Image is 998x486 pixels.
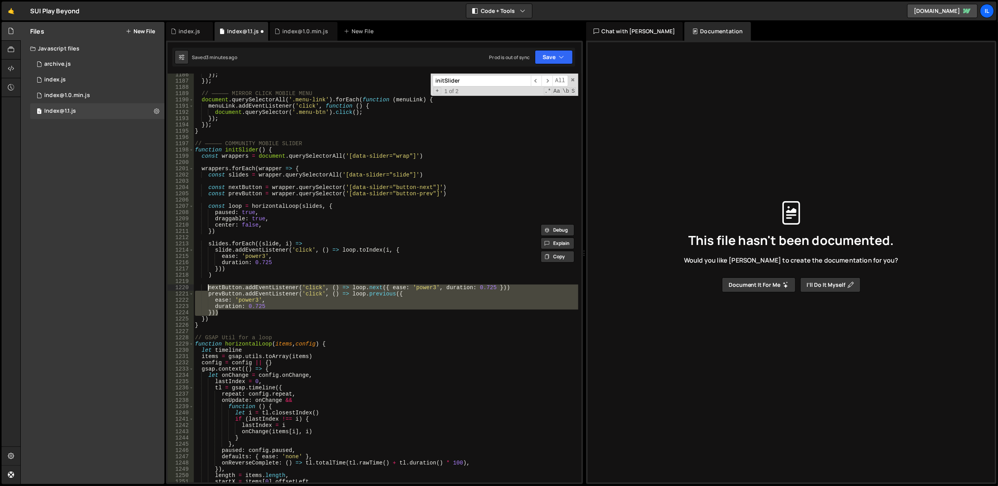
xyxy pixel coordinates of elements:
div: 1229 [168,341,194,347]
div: 1251 [168,479,194,485]
div: 1187 [168,78,194,84]
button: Debug [541,224,574,236]
span: This file hasn't been documented. [688,234,894,247]
span: ​ [541,75,552,86]
a: [DOMAIN_NAME] [907,4,978,18]
div: 1190 [168,97,194,103]
div: 1188 [168,84,194,90]
div: 1221 [168,291,194,297]
button: New File [126,28,155,34]
div: 1225 [168,316,194,322]
div: 1213 [168,241,194,247]
span: Whole Word Search [562,87,570,95]
button: Explain [541,238,574,249]
div: Prod is out of sync [489,54,530,61]
div: New File [344,27,377,35]
div: 1217 [168,266,194,272]
div: 1227 [168,328,194,335]
div: 1197 [168,140,194,147]
span: CaseSensitive Search [553,87,561,95]
div: 1234 [168,372,194,378]
div: Chat with [PERSON_NAME] [586,22,683,41]
div: 1207 [168,203,194,209]
button: Code + Tools [466,4,532,18]
span: Would you like [PERSON_NAME] to create the documentation for you? [684,256,898,265]
span: 1 [37,109,42,115]
div: 1186 [168,72,194,78]
div: 1249 [168,466,194,472]
button: Copy [541,251,574,263]
div: 13362/45913.js [30,103,164,119]
div: 1218 [168,272,194,278]
div: 1244 [168,435,194,441]
span: 1 of 2 [441,88,462,94]
a: 🤙 [2,2,21,20]
button: Save [535,50,573,64]
div: 1202 [168,172,194,178]
div: 1193 [168,115,194,122]
div: 1223 [168,303,194,310]
button: Document it for me [722,277,796,292]
div: 1237 [168,391,194,397]
div: 1203 [168,178,194,184]
div: 1250 [168,472,194,479]
div: 3 minutes ago [206,54,237,61]
div: 1243 [168,428,194,435]
div: 1200 [168,159,194,166]
div: 1241 [168,416,194,422]
div: Index@1.1.js [227,27,259,35]
span: RegExp Search [544,87,552,95]
div: 1210 [168,222,194,228]
div: 1239 [168,403,194,410]
div: 1196 [168,134,194,140]
div: index.js [179,27,200,35]
div: 1219 [168,278,194,284]
div: 1233 [168,366,194,372]
button: I’ll do it myself [800,277,861,292]
div: index@1.0.min.js [282,27,328,35]
a: Il [980,4,994,18]
div: 1216 [168,259,194,266]
div: index.js [44,76,66,83]
div: 1214 [168,247,194,253]
div: 1247 [168,454,194,460]
div: 1198 [168,147,194,153]
div: 1240 [168,410,194,416]
div: 1205 [168,191,194,197]
div: 1231 [168,353,194,360]
div: 1201 [168,166,194,172]
div: 1228 [168,335,194,341]
div: 1238 [168,397,194,403]
div: 1189 [168,90,194,97]
span: Alt-Enter [552,75,568,86]
div: index@1.0.min.js [44,92,90,99]
div: 1192 [168,109,194,115]
div: Documentation [684,22,751,41]
div: archive.js [44,61,71,68]
div: 13362/34425.js [30,88,164,103]
h2: Files [30,27,44,36]
div: 1206 [168,197,194,203]
div: 1220 [168,284,194,291]
div: 1191 [168,103,194,109]
div: Javascript files [21,41,164,56]
div: 1224 [168,310,194,316]
span: Search In Selection [571,87,576,95]
input: Search for [433,75,531,86]
div: 1211 [168,228,194,234]
div: 1242 [168,422,194,428]
div: 1248 [168,460,194,466]
div: 1199 [168,153,194,159]
div: Index@1.1.js [44,108,76,115]
div: 1209 [168,216,194,222]
div: SUI Play Beyond [30,6,79,16]
div: 1222 [168,297,194,303]
div: 1246 [168,447,194,454]
div: 1194 [168,122,194,128]
div: 1235 [168,378,194,385]
div: 13362/34351.js [30,56,164,72]
div: Saved [192,54,237,61]
span: ​ [531,75,542,86]
div: 1212 [168,234,194,241]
